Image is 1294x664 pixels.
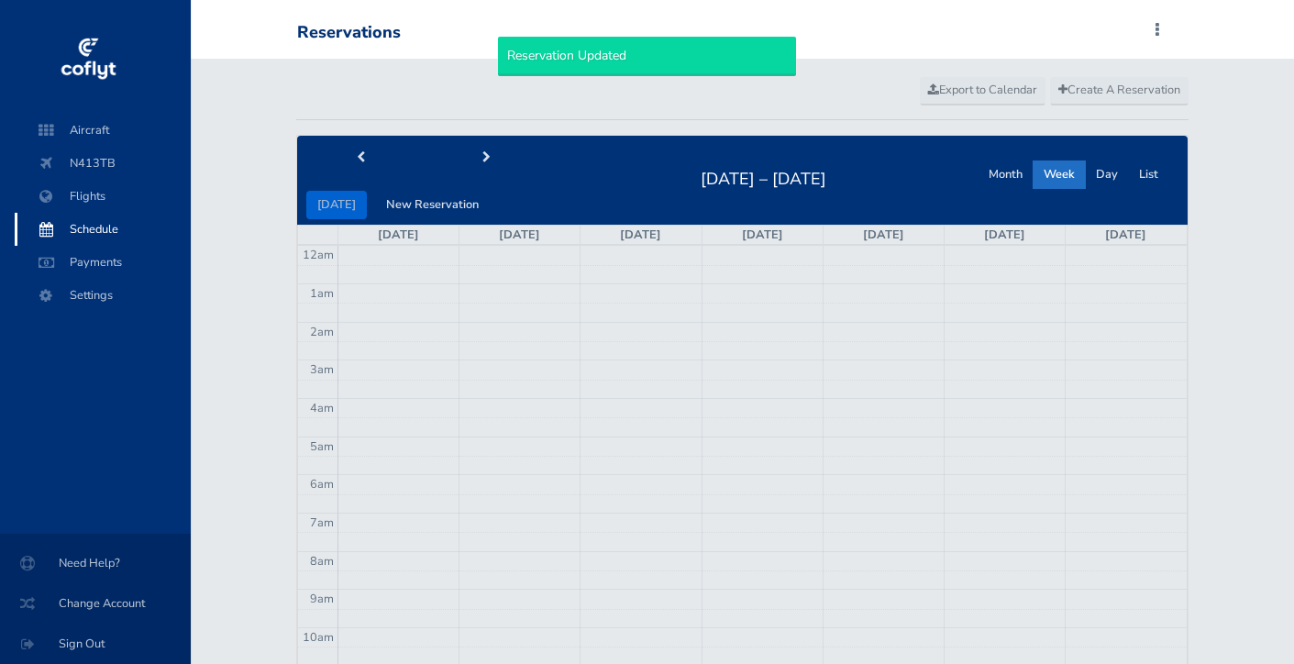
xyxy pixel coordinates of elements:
[1128,160,1169,189] button: List
[375,191,490,219] button: New Reservation
[22,587,169,620] span: Change Account
[423,144,549,172] button: next
[306,191,367,219] button: [DATE]
[690,164,837,190] h2: [DATE] – [DATE]
[863,227,904,243] a: [DATE]
[310,361,334,378] span: 3am
[33,114,172,147] span: Aircraft
[1058,82,1180,98] span: Create A Reservation
[33,213,172,246] span: Schedule
[297,23,401,43] div: Reservations
[1033,160,1086,189] button: Week
[984,227,1025,243] a: [DATE]
[378,227,419,243] a: [DATE]
[928,82,1037,98] span: Export to Calendar
[742,227,783,243] a: [DATE]
[498,37,796,75] div: Reservation Updated
[1050,77,1189,105] a: Create A Reservation
[22,627,169,660] span: Sign Out
[310,515,334,531] span: 7am
[310,438,334,455] span: 5am
[978,160,1034,189] button: Month
[58,32,118,87] img: coflyt logo
[310,285,334,302] span: 1am
[310,553,334,570] span: 8am
[310,324,334,340] span: 2am
[33,147,172,180] span: N413TB
[297,144,424,172] button: prev
[620,227,661,243] a: [DATE]
[33,246,172,279] span: Payments
[1085,160,1129,189] button: Day
[33,279,172,312] span: Settings
[310,591,334,607] span: 9am
[310,476,334,492] span: 6am
[33,180,172,213] span: Flights
[310,400,334,416] span: 4am
[920,77,1045,105] a: Export to Calendar
[22,547,169,580] span: Need Help?
[1105,227,1146,243] a: [DATE]
[303,247,334,263] span: 12am
[499,227,540,243] a: [DATE]
[303,629,334,646] span: 10am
